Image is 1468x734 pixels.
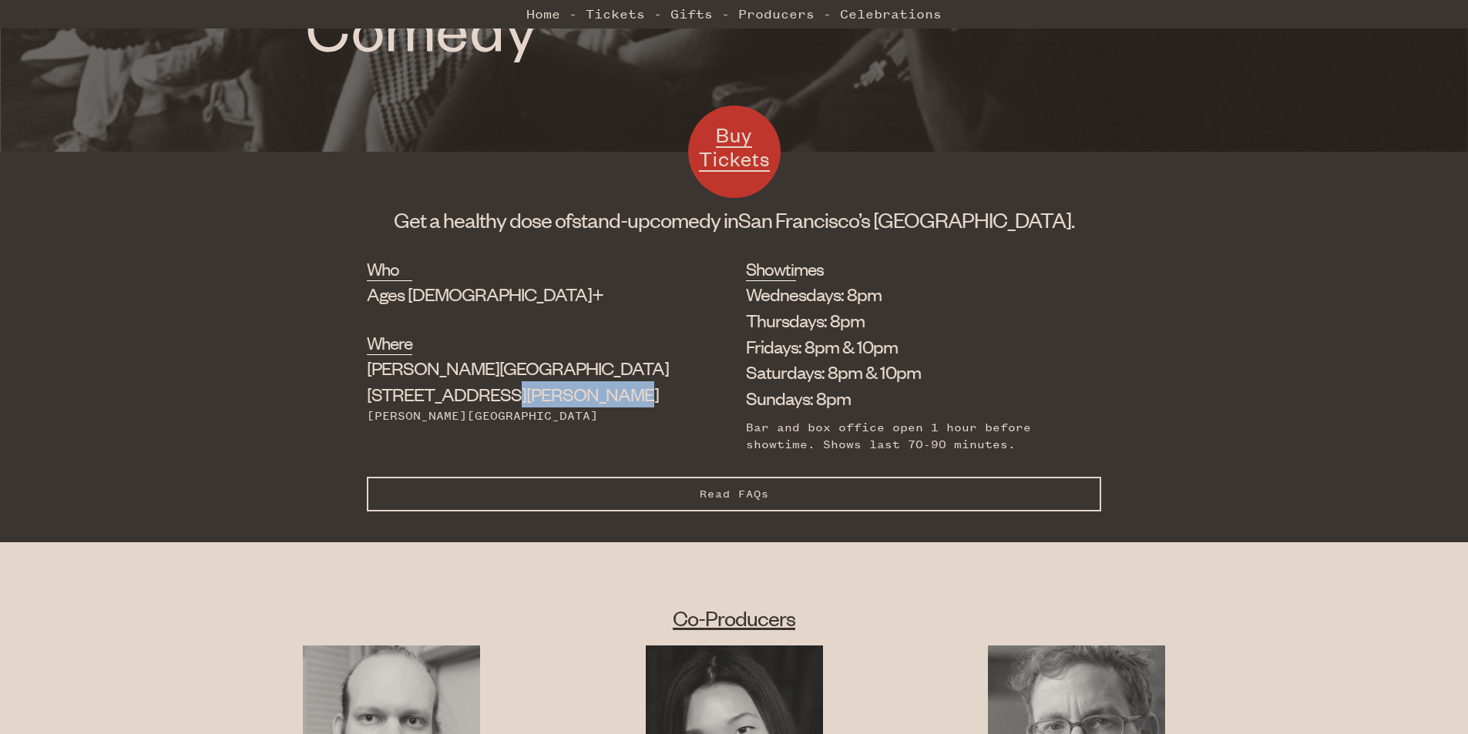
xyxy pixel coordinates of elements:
[700,488,769,501] span: Read FAQs
[746,333,1078,360] li: Fridays: 8pm & 10pm
[738,206,870,233] span: San Francisco’s
[746,385,1078,411] li: Sundays: 8pm
[746,419,1078,454] div: Bar and box office open 1 hour before showtime. Shows last 70-90 minutes.
[746,307,1078,333] li: Thursdays: 8pm
[367,256,412,281] h2: Who
[367,281,669,307] div: Ages [DEMOGRAPHIC_DATA]+
[746,256,796,281] h2: Showtimes
[367,477,1101,511] button: Read FAQs
[572,206,650,233] span: stand-up
[367,407,669,424] div: [PERSON_NAME][GEOGRAPHIC_DATA]
[688,106,781,198] a: Buy Tickets
[873,206,1074,233] span: [GEOGRAPHIC_DATA].
[699,122,770,172] span: Buy Tickets
[367,330,412,355] h2: Where
[220,604,1248,632] h2: Co-Producers
[746,359,1078,385] li: Saturdays: 8pm & 10pm
[367,356,669,379] span: [PERSON_NAME][GEOGRAPHIC_DATA]
[367,206,1101,233] h1: Get a healthy dose of comedy in
[746,281,1078,307] li: Wednesdays: 8pm
[367,355,669,407] div: [STREET_ADDRESS][PERSON_NAME]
